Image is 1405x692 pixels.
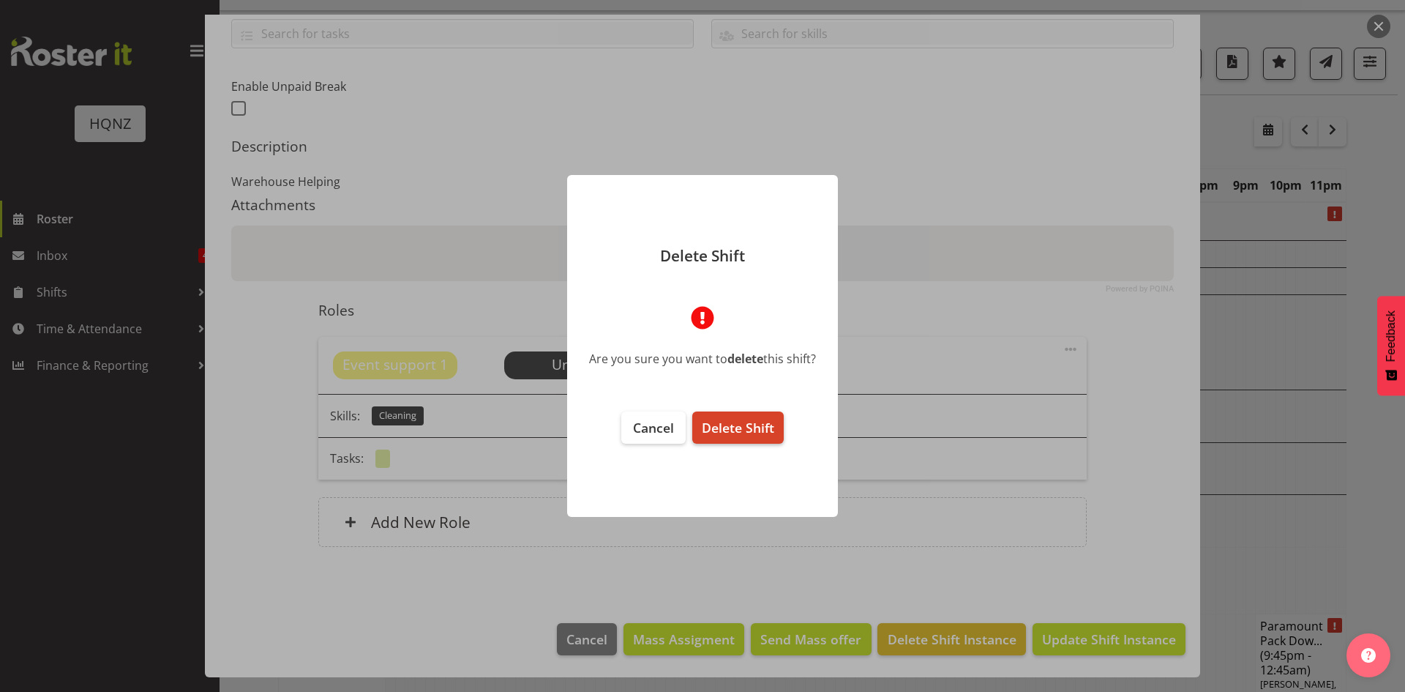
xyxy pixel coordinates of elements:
img: help-xxl-2.png [1361,648,1376,663]
span: Delete Shift [702,419,774,436]
button: Cancel [621,412,686,444]
b: delete [727,351,763,367]
span: Feedback [1385,310,1398,362]
div: Are you sure you want to this shift? [589,350,816,368]
button: Delete Shift [692,412,784,444]
button: Feedback - Show survey [1377,296,1405,395]
span: Cancel [633,419,674,436]
p: Delete Shift [582,248,823,264]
